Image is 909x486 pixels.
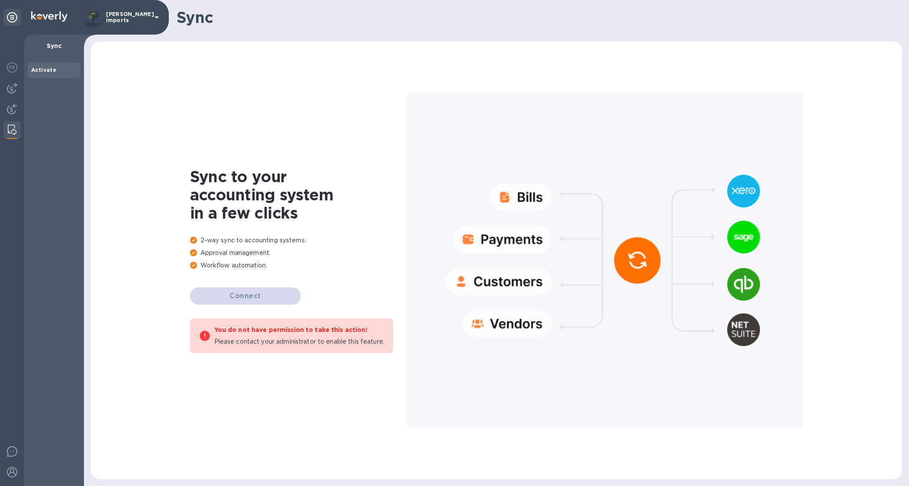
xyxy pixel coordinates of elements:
b: You do not have permission to take this action! [214,326,367,333]
img: Foreign exchange [7,62,17,73]
div: Unpin categories [3,9,21,26]
p: Please contact your administrator to enable this feature. [214,337,385,346]
h1: Sync [177,8,895,26]
h1: Sync to your accounting system in a few clicks [190,167,406,222]
p: Workflow automation. [190,261,406,270]
b: Activate [31,67,56,73]
p: 2-way sync to accounting systems. [190,236,406,245]
p: Sync [31,42,77,50]
p: [PERSON_NAME] Imports [106,11,149,23]
img: Logo [31,11,68,22]
p: Approval management. [190,248,406,257]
